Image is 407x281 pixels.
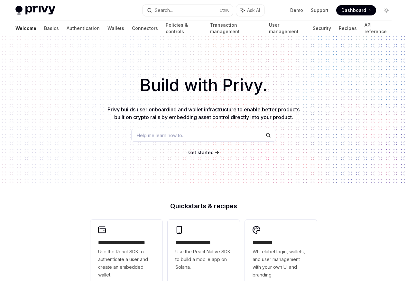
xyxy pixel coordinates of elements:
a: Demo [290,7,303,14]
a: Support [311,7,328,14]
span: Privy builds user onboarding and wallet infrastructure to enable better products built on crypto ... [107,106,300,120]
h1: Build with Privy. [10,73,397,98]
a: Dashboard [336,5,376,15]
a: Get started [188,149,214,156]
a: Welcome [15,21,36,36]
a: Security [313,21,331,36]
span: Get started [188,150,214,155]
button: Toggle dark mode [381,5,392,15]
span: Dashboard [341,7,366,14]
a: Connectors [132,21,158,36]
h2: Quickstarts & recipes [90,203,317,209]
span: Whitelabel login, wallets, and user management with your own UI and branding. [253,248,309,279]
a: Recipes [339,21,357,36]
div: Search... [155,6,173,14]
a: Authentication [67,21,100,36]
button: Search...CtrlK [143,5,233,16]
a: Policies & controls [166,21,202,36]
span: Use the React Native SDK to build a mobile app on Solana. [175,248,232,271]
span: Ctrl K [219,8,229,13]
button: Ask AI [236,5,264,16]
img: light logo [15,6,55,15]
a: Basics [44,21,59,36]
a: Transaction management [210,21,261,36]
span: Use the React SDK to authenticate a user and create an embedded wallet. [98,248,155,279]
span: Ask AI [247,7,260,14]
a: API reference [365,21,392,36]
span: Help me learn how to… [137,132,186,139]
a: User management [269,21,305,36]
a: Wallets [107,21,124,36]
